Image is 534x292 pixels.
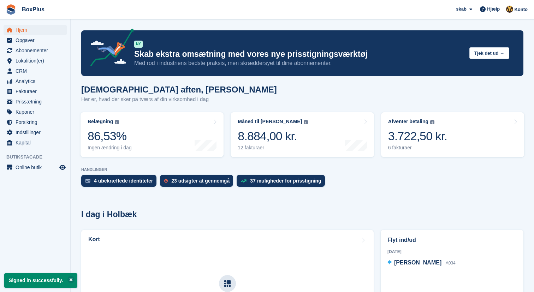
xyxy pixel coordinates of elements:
a: Måned til [PERSON_NAME] 8.884,00 kr. 12 fakturaer [231,112,374,157]
span: Kapital [16,138,58,148]
div: Måned til [PERSON_NAME] [238,119,302,125]
a: Afventer betaling 3.722,50 kr. 6 fakturaer [381,112,524,157]
img: price-adjustments-announcement-icon-8257ccfd72463d97f412b2fc003d46551f7dbcb40ab6d574587a9cd5c0d94... [84,29,134,69]
a: menu [4,76,67,86]
div: 6 fakturaer [388,145,447,151]
a: menu [4,25,67,35]
div: Belægning [88,119,113,125]
div: 12 fakturaer [238,145,308,151]
p: Her er, hvad der sker på tværs af din virksomhed i dag [81,95,277,103]
a: BoxPlus [19,4,47,15]
img: icon-info-grey-7440780725fd019a000dd9b08b2336e03edf1995a4989e88bcd33f0948082b44.svg [430,120,434,124]
span: Prissætning [16,97,58,107]
span: Analytics [16,76,58,86]
div: 8.884,00 kr. [238,129,308,143]
a: menu [4,117,67,127]
a: menu [4,66,67,76]
div: 23 udsigter at gennemgå [171,178,230,184]
img: verify_identity-adf6edd0f0f0b5bbfe63781bf79b02c33cf7c696d77639b501bdc392416b5a36.svg [85,179,90,183]
h2: I dag i Holbæk [81,210,137,219]
span: Abonnementer [16,46,58,55]
p: Med rod i industriens bedste praksis, men skræddersyet til dine abonnementer. [134,59,464,67]
a: 23 udsigter at gennemgå [160,175,237,190]
a: menu [4,127,67,137]
img: map-icn-33ee37083ee616e46c38cad1a60f524a97daa1e2b2c8c0bc3eb3415660979fc1.svg [224,280,231,287]
a: 4 ubekræftede identiteter [81,175,160,190]
span: Forsikring [16,117,58,127]
img: stora-icon-8386f47178a22dfd0bd8f6a31ec36ba5ce8667c1dd55bd0f319d3a0aa187defe.svg [6,4,16,15]
a: menu [4,97,67,107]
div: Ingen ændring i dag [88,145,132,151]
p: Skab ekstra omsætning med vores nye prisstigningsværktøj [134,49,464,59]
h2: Kort [88,236,100,243]
span: [PERSON_NAME] [394,260,441,266]
a: menu [4,56,67,66]
div: Afventer betaling [388,119,428,125]
h2: Flyt ind/ud [387,236,517,244]
button: Tjek det ud → [469,47,509,59]
span: Konto [514,6,528,13]
img: icon-info-grey-7440780725fd019a000dd9b08b2336e03edf1995a4989e88bcd33f0948082b44.svg [304,120,308,124]
span: Fakturaer [16,87,58,96]
a: Belægning 86,53% Ingen ændring i dag [81,112,224,157]
span: CRM [16,66,58,76]
h1: [DEMOGRAPHIC_DATA] aften, [PERSON_NAME] [81,85,277,94]
a: menu [4,162,67,172]
a: menu [4,138,67,148]
img: price_increase_opportunities-93ffe204e8149a01c8c9dc8f82e8f89637d9d84a8eef4429ea346261dce0b2c0.svg [241,179,247,183]
span: A034 [446,261,456,266]
a: menu [4,107,67,117]
div: 37 muligheder for prisstigning [250,178,321,184]
span: Online butik [16,162,58,172]
span: Butiksfacade [6,154,70,161]
img: Jannik Hansen [506,6,513,13]
span: Lokalition(er) [16,56,58,66]
span: skab [456,6,467,13]
a: menu [4,35,67,45]
a: menu [4,46,67,55]
span: Opgaver [16,35,58,45]
p: Signed in successfully. [4,273,77,288]
div: 3.722,50 kr. [388,129,447,143]
img: prospect-51fa495bee0391a8d652442698ab0144808aea92771e9ea1ae160a38d050c398.svg [164,179,168,183]
span: Hjem [16,25,58,35]
span: Kuponer [16,107,58,117]
div: 86,53% [88,129,132,143]
div: 4 ubekræftede identiteter [94,178,153,184]
div: NY [134,41,143,48]
p: HANDLINGER [81,167,523,172]
a: Forhåndsvisning af butik [58,163,67,172]
span: Indstillinger [16,127,58,137]
a: [PERSON_NAME] A034 [387,258,456,268]
a: menu [4,87,67,96]
div: [DATE] [387,249,517,255]
img: icon-info-grey-7440780725fd019a000dd9b08b2336e03edf1995a4989e88bcd33f0948082b44.svg [115,120,119,124]
span: Hjælp [487,6,500,13]
a: 37 muligheder for prisstigning [237,175,328,190]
